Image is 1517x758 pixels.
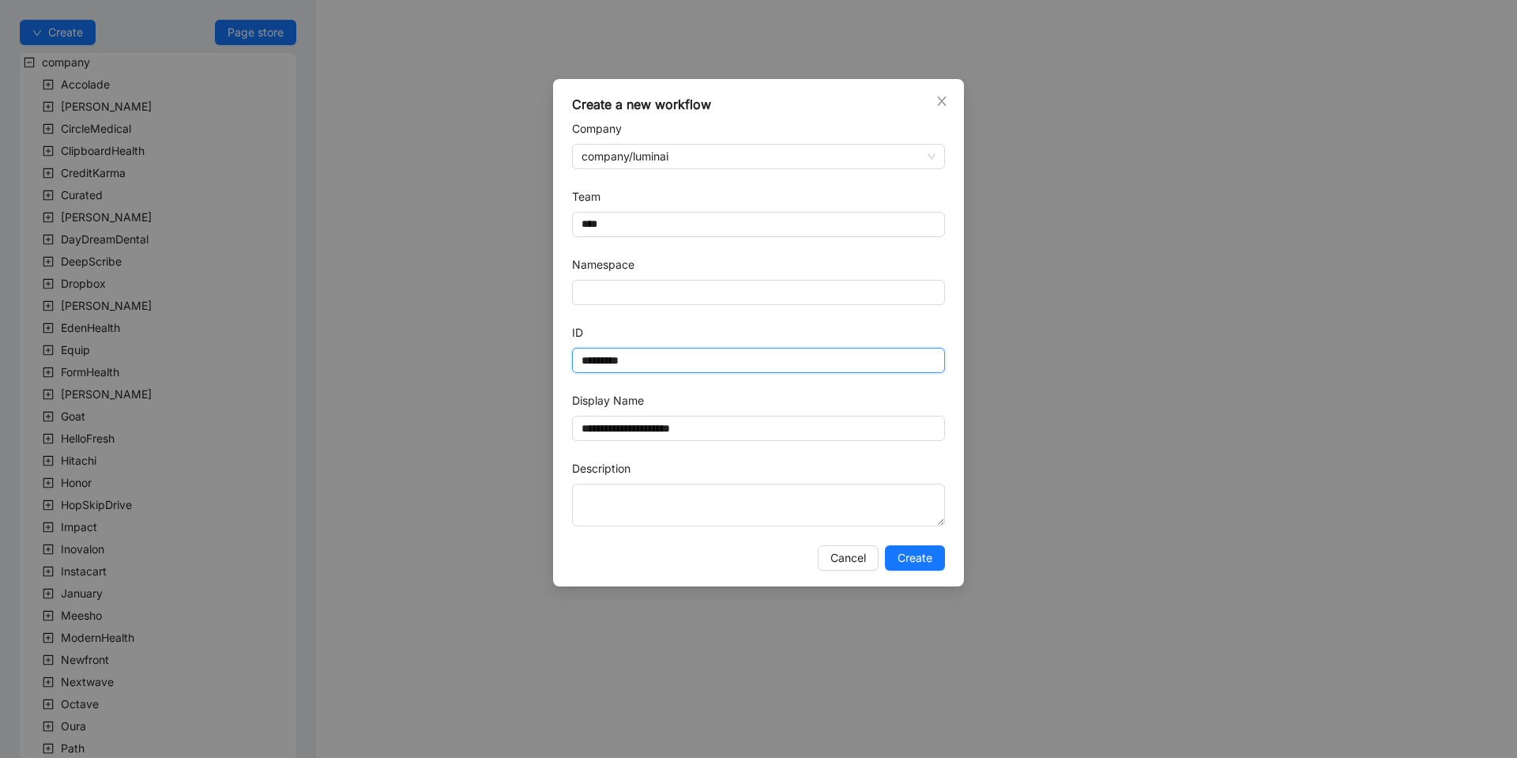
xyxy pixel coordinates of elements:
[572,348,945,373] input: ID
[582,213,935,236] input: Team
[898,549,932,567] span: Create
[818,545,879,571] button: Cancel
[572,324,583,341] label: ID
[572,484,945,526] textarea: Description
[830,549,866,567] span: Cancel
[572,392,644,409] label: Display Name
[582,145,935,168] span: company/luminai
[572,120,622,138] label: Company
[933,92,950,110] button: Close
[572,95,945,114] div: Create a new workflow
[572,256,634,273] label: Namespace
[935,95,948,107] span: close
[572,460,631,477] label: Description
[885,545,945,571] button: Create
[572,280,945,305] input: Namespace
[572,416,945,441] input: Display Name
[572,188,600,206] label: Team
